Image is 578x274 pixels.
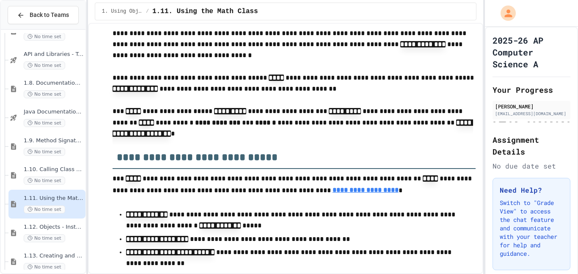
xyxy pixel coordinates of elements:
[24,90,65,98] span: No time set
[146,8,149,15] span: /
[24,137,84,144] span: 1.9. Method Signatures
[24,234,65,242] span: No time set
[495,111,568,117] div: [EMAIL_ADDRESS][DOMAIN_NAME]
[30,11,69,19] span: Back to Teams
[24,166,84,173] span: 1.10. Calling Class Methods
[24,205,65,213] span: No time set
[24,195,84,202] span: 1.11. Using the Math Class
[24,80,84,87] span: 1.8. Documentation with Comments and Preconditions
[493,134,570,158] h2: Assignment Details
[500,185,563,195] h3: Need Help?
[8,6,79,24] button: Back to Teams
[495,102,568,110] div: [PERSON_NAME]
[500,199,563,258] p: Switch to "Grade View" to access the chat feature and communicate with your teacher for help and ...
[152,6,258,17] span: 1.11. Using the Math Class
[24,263,65,271] span: No time set
[24,177,65,185] span: No time set
[102,8,143,15] span: 1. Using Objects and Methods
[24,61,65,69] span: No time set
[24,33,65,41] span: No time set
[24,148,65,156] span: No time set
[492,3,518,23] div: My Account
[24,252,84,260] span: 1.13. Creating and Initializing Objects: Constructors
[24,119,65,127] span: No time set
[493,84,570,96] h2: Your Progress
[24,51,84,58] span: API and Libraries - Topic 1.7
[493,161,570,171] div: No due date set
[493,34,570,70] h1: 2025-26 AP Computer Science A
[24,108,84,116] span: Java Documentation with Comments - Topic 1.8
[24,224,84,231] span: 1.12. Objects - Instances of Classes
